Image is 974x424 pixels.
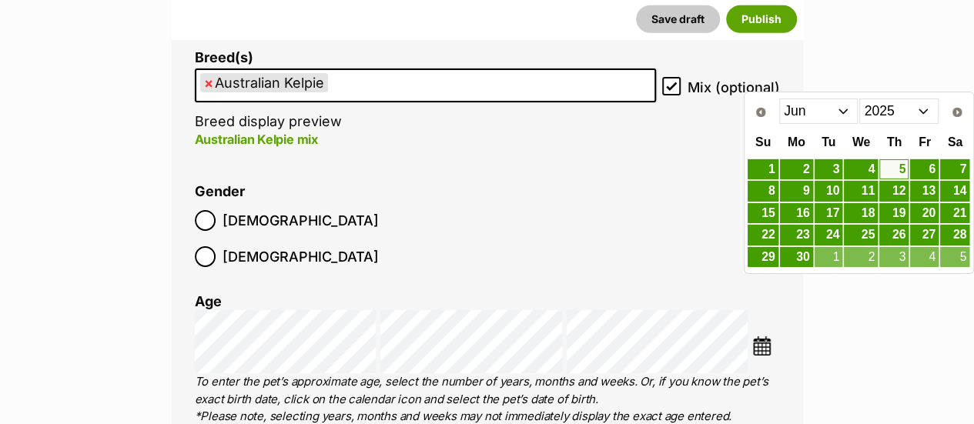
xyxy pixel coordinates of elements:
[822,135,835,149] span: Tuesday
[940,159,969,180] a: 7
[748,247,778,268] a: 29
[195,184,245,200] label: Gender
[636,5,720,33] button: Save draft
[748,100,773,125] a: Prev
[780,225,813,245] a: 23
[910,203,939,224] a: 20
[726,5,797,33] button: Publish
[852,135,870,149] span: Wednesday
[223,246,379,267] span: [DEMOGRAPHIC_DATA]
[910,225,939,245] a: 27
[879,203,909,224] a: 19
[788,135,805,149] span: Monday
[919,135,931,149] span: Friday
[195,293,222,309] label: Age
[223,210,379,231] span: [DEMOGRAPHIC_DATA]
[755,135,771,149] span: Sunday
[844,181,878,202] a: 11
[940,225,969,245] a: 28
[879,159,909,180] a: 5
[815,203,843,224] a: 17
[910,247,939,268] a: 4
[780,203,813,224] a: 16
[844,203,878,224] a: 18
[752,336,772,356] img: ...
[748,203,778,224] a: 15
[879,225,909,245] a: 26
[844,225,878,245] a: 25
[780,181,813,202] a: 9
[780,159,813,180] a: 2
[195,50,656,165] li: Breed display preview
[945,100,969,125] a: Next
[200,73,328,92] li: Australian Kelpie
[879,181,909,202] a: 12
[948,135,962,149] span: Saturday
[780,247,813,268] a: 30
[815,181,843,202] a: 10
[195,50,656,66] label: Breed(s)
[755,106,767,119] span: Prev
[748,225,778,245] a: 22
[815,159,843,180] a: 3
[887,135,902,149] span: Thursday
[815,225,843,245] a: 24
[910,159,939,180] a: 6
[940,181,969,202] a: 14
[951,106,963,119] span: Next
[748,181,778,202] a: 8
[940,203,969,224] a: 21
[879,247,909,268] a: 3
[940,247,969,268] a: 5
[844,247,878,268] a: 2
[844,159,878,180] a: 4
[748,159,778,180] a: 1
[910,181,939,202] a: 13
[688,77,780,98] span: Mix (optional)
[815,247,843,268] a: 1
[195,130,656,149] p: Australian Kelpie mix
[204,73,213,92] span: ×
